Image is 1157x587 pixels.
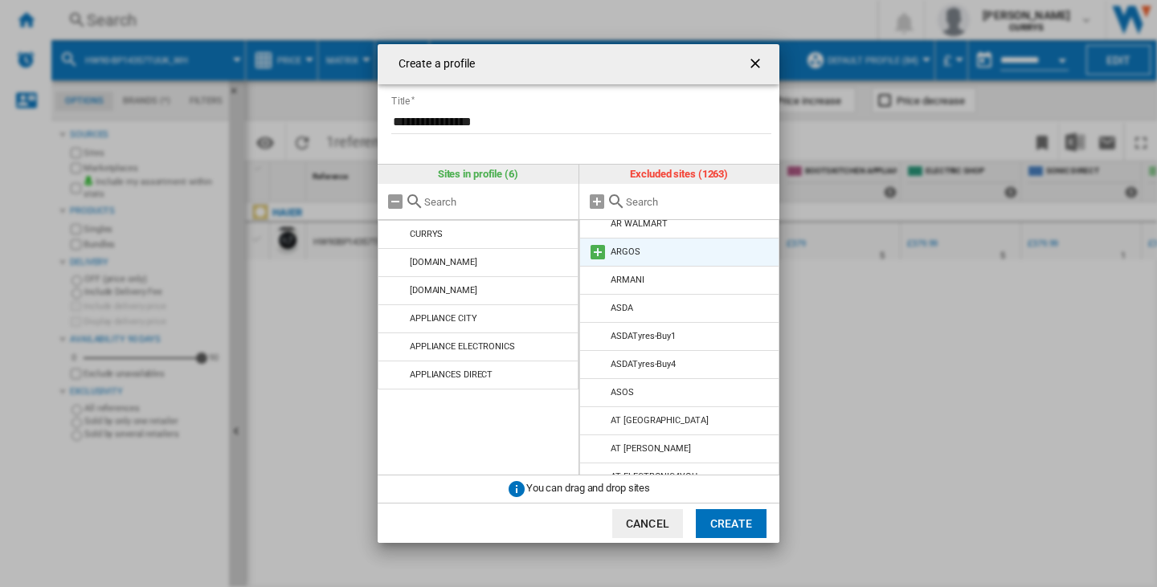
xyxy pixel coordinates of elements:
div: Sites in profile (6) [378,165,578,184]
button: getI18NText('BUTTONS.CLOSE_DIALOG') [741,48,773,80]
div: ASOS [611,387,634,397]
div: ASDATyres-Buy1 [611,331,676,341]
div: AT [PERSON_NAME] [611,443,690,454]
div: ASDATyres-Buy4 [611,359,676,369]
button: Cancel [612,509,683,538]
div: APPLIANCE ELECTRONICS [410,341,515,352]
div: [DOMAIN_NAME] [410,257,477,267]
div: [DOMAIN_NAME] [410,285,477,296]
span: You can drag and drop sites [526,483,650,495]
md-icon: Remove all [386,192,405,211]
div: CURRYS [410,229,443,239]
div: APPLIANCES DIRECT [410,369,493,380]
div: ARGOS [611,247,640,257]
div: Excluded sites (1263) [579,165,780,184]
button: Create [696,509,767,538]
div: ARMANI [611,275,644,285]
input: Search [424,196,570,208]
div: ASDA [611,303,633,313]
div: APPLIANCE CITY [410,313,477,324]
div: AR WALMART [611,218,667,229]
input: Search [626,196,772,208]
h4: Create a profile [390,56,476,72]
div: AT ELECTRONIC4YOU [611,471,697,482]
md-icon: Add all [587,192,607,211]
ng-md-icon: getI18NText('BUTTONS.CLOSE_DIALOG') [747,55,767,75]
div: AT [GEOGRAPHIC_DATA] [611,415,708,426]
